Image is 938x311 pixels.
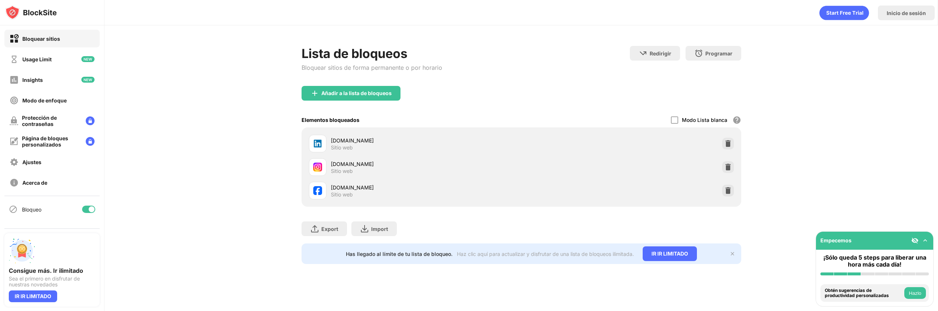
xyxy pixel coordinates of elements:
img: favicons [313,139,322,148]
div: IR IR LIMITADO [643,246,697,261]
div: Haz clic aquí para actualizar y disfrutar de una lista de bloqueos ilimitada. [457,251,634,257]
div: Empecemos [820,237,852,243]
img: password-protection-off.svg [10,116,18,125]
div: Bloqueo [22,206,41,213]
div: ¡Sólo queda 5 steps para liberar una hora más cada día! [820,254,929,268]
div: Sea el primero en disfrutar de nuestras novedades [9,276,95,288]
div: Modo Lista blanca [682,117,727,123]
img: blocking-icon.svg [9,205,18,214]
div: animation [819,6,869,20]
img: new-icon.svg [81,77,95,83]
img: new-icon.svg [81,56,95,62]
div: Protección de contraseñas [22,115,80,127]
div: Modo de enfoque [22,97,67,104]
img: logo-blocksite.svg [5,5,57,20]
div: Consigue más. Ir ilimitado [9,267,95,274]
div: IR IR LIMITADO [9,290,57,302]
div: Programar [705,50,732,57]
img: time-usage-off.svg [10,55,19,64]
div: Sitio web [331,191,353,198]
div: Página de bloques personalizados [22,135,80,148]
div: [DOMAIN_NAME] [331,184,521,191]
img: favicons [313,163,322,171]
img: settings-off.svg [10,158,19,167]
img: push-unlimited.svg [9,238,35,264]
div: Sitio web [331,168,353,174]
div: Bloquear sitios [22,36,60,42]
div: Insights [22,77,43,83]
img: customize-block-page-off.svg [10,137,18,146]
img: x-button.svg [730,251,735,257]
div: Redirigir [650,50,671,57]
img: about-off.svg [10,178,19,187]
div: Lista de bloqueos [302,46,442,61]
div: Acerca de [22,180,47,186]
div: Elementos bloqueados [302,117,359,123]
div: Sitio web [331,144,353,151]
div: [DOMAIN_NAME] [331,160,521,168]
img: block-on.svg [10,34,19,43]
img: lock-menu.svg [86,137,95,146]
img: focus-off.svg [10,96,19,105]
div: Has llegado al límite de tu lista de bloqueo. [346,251,453,257]
div: Usage Limit [22,56,52,62]
div: Bloquear sitios de forma permanente o por horario [302,64,442,71]
img: lock-menu.svg [86,116,95,125]
div: Import [371,226,388,232]
div: [DOMAIN_NAME] [331,137,521,144]
div: Ajustes [22,159,41,165]
div: Obtén sugerencias de productividad personalizadas [825,288,902,299]
div: Export [321,226,338,232]
img: favicons [313,186,322,195]
img: insights-off.svg [10,75,19,84]
img: eye-not-visible.svg [911,237,919,244]
div: Añadir a la lista de bloqueos [321,90,392,96]
button: Hazlo [904,287,926,299]
div: Inicio de sesión [887,10,926,16]
img: omni-setup-toggle.svg [922,237,929,244]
